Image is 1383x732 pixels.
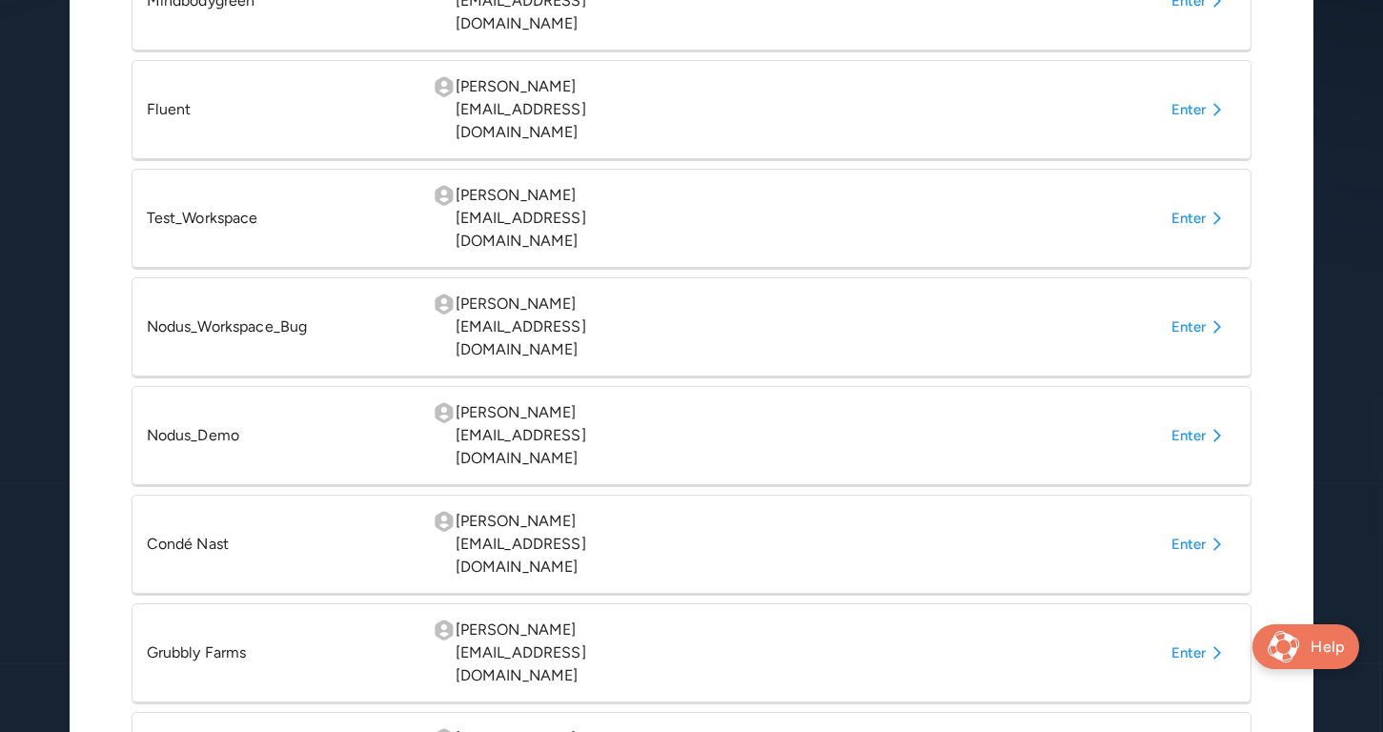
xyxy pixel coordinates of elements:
[1164,418,1237,453] button: Enter
[433,184,705,253] p: [PERSON_NAME][EMAIL_ADDRESS][DOMAIN_NAME]
[1164,310,1237,344] button: Enter
[433,293,705,361] p: [PERSON_NAME][EMAIL_ADDRESS][DOMAIN_NAME]
[1164,92,1237,127] button: Enter
[433,510,705,579] p: [PERSON_NAME][EMAIL_ADDRESS][DOMAIN_NAME]
[147,315,419,338] p: Nodus_Workspace_Bug
[147,207,419,230] p: Test_Workspace
[147,641,419,664] p: Grubbly Farms
[147,533,419,556] p: Condé Nast
[147,98,419,121] p: Fluent
[1164,201,1237,235] button: Enter
[433,619,705,687] p: [PERSON_NAME][EMAIL_ADDRESS][DOMAIN_NAME]
[1164,636,1237,670] button: Enter
[147,424,419,447] p: Nodus_Demo
[1164,527,1237,561] button: Enter
[433,75,705,144] p: [PERSON_NAME][EMAIL_ADDRESS][DOMAIN_NAME]
[433,401,705,470] p: [PERSON_NAME][EMAIL_ADDRESS][DOMAIN_NAME]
